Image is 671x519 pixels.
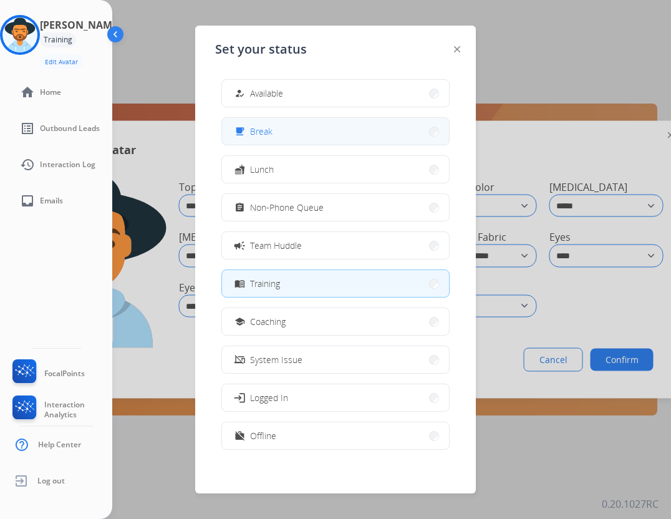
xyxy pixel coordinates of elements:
span: Interaction Log [40,160,95,170]
span: Team Huddle [250,239,302,252]
mat-icon: work_off [234,430,245,441]
button: System Issue [222,346,449,373]
button: Coaching [222,308,449,335]
button: Break [222,118,449,145]
span: System Issue [250,353,302,366]
mat-icon: assignment [234,202,245,213]
button: Available [222,80,449,107]
span: Interaction Analytics [44,400,112,420]
span: Help Center [38,440,81,450]
button: Team Huddle [222,232,449,259]
span: Lunch [250,163,274,176]
span: Outbound Leads [40,124,100,133]
h3: [PERSON_NAME] [40,17,121,32]
button: Offline [222,422,449,449]
img: close-button [454,46,460,52]
mat-icon: school [234,316,245,327]
button: Training [222,270,449,297]
mat-icon: campaign [233,239,246,251]
span: Logged In [250,391,288,404]
p: 0.20.1027RC [602,497,659,512]
span: Non-Phone Queue [250,201,324,214]
span: Home [40,87,61,97]
span: Coaching [250,315,286,328]
button: Logged In [222,384,449,411]
mat-icon: history [20,157,35,172]
mat-icon: home [20,85,35,100]
img: avatar [2,17,37,52]
span: Emails [40,196,63,206]
div: Training [40,32,76,47]
mat-icon: menu_book [234,278,245,289]
span: Offline [250,429,276,442]
mat-icon: fastfood [234,164,245,175]
span: Training [250,277,280,290]
span: Log out [37,476,65,486]
span: Available [250,87,283,100]
mat-icon: list_alt [20,121,35,136]
mat-icon: inbox [20,193,35,208]
mat-icon: phonelink_off [234,354,245,365]
mat-icon: login [233,391,246,404]
button: Lunch [222,156,449,183]
span: Set your status [215,41,307,58]
mat-icon: how_to_reg [234,88,245,99]
mat-icon: free_breakfast [234,126,245,137]
a: FocalPoints [10,359,85,388]
button: Non-Phone Queue [222,194,449,221]
button: Edit Avatar [40,55,83,69]
span: FocalPoints [44,369,85,379]
a: Interaction Analytics [10,395,112,424]
span: Break [250,125,273,138]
